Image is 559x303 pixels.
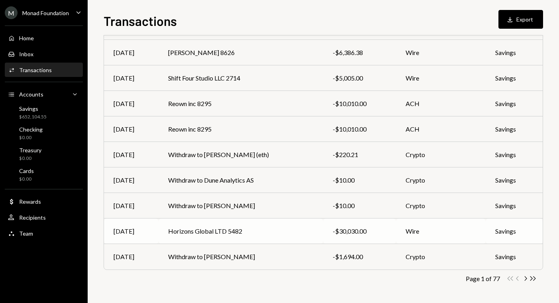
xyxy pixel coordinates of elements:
[114,48,149,57] div: [DATE]
[114,124,149,134] div: [DATE]
[19,126,43,133] div: Checking
[498,10,543,29] button: Export
[486,193,543,218] td: Savings
[396,193,486,218] td: Crypto
[5,124,83,143] a: Checking$0.00
[486,91,543,116] td: Savings
[396,167,486,193] td: Crypto
[396,244,486,270] td: Crypto
[19,67,52,73] div: Transactions
[22,10,69,16] div: Monad Foundation
[333,175,386,185] div: -$10.00
[19,105,47,112] div: Savings
[159,142,323,167] td: Withdraw to [PERSON_NAME] (eth)
[19,214,46,221] div: Recipients
[333,226,386,236] div: -$30,030.00
[19,51,33,57] div: Inbox
[486,142,543,167] td: Savings
[333,252,386,262] div: -$1,694.00
[333,150,386,159] div: -$220.21
[19,134,43,141] div: $0.00
[5,103,83,122] a: Savings$652,104.55
[486,218,543,244] td: Savings
[114,150,149,159] div: [DATE]
[466,275,500,282] div: Page 1 of 77
[5,87,83,101] a: Accounts
[333,73,386,83] div: -$5,005.00
[5,47,83,61] a: Inbox
[333,99,386,108] div: -$10,010.00
[19,155,41,162] div: $0.00
[5,6,18,19] div: M
[486,40,543,65] td: Savings
[333,124,386,134] div: -$10,010.00
[486,65,543,91] td: Savings
[19,35,34,41] div: Home
[159,244,323,270] td: Withdraw to [PERSON_NAME]
[19,91,43,98] div: Accounts
[5,63,83,77] a: Transactions
[486,167,543,193] td: Savings
[159,167,323,193] td: Withdraw to Dune Analytics AS
[19,114,47,120] div: $652,104.55
[396,116,486,142] td: ACH
[396,91,486,116] td: ACH
[19,230,33,237] div: Team
[396,218,486,244] td: Wire
[114,175,149,185] div: [DATE]
[5,210,83,224] a: Recipients
[159,116,323,142] td: Reown inc 8295
[19,176,34,183] div: $0.00
[159,193,323,218] td: Withdraw to [PERSON_NAME]
[396,65,486,91] td: Wire
[19,147,41,153] div: Treasury
[396,40,486,65] td: Wire
[5,194,83,209] a: Rewards
[19,198,41,205] div: Rewards
[104,13,177,29] h1: Transactions
[396,142,486,167] td: Crypto
[159,91,323,116] td: Reown inc 8295
[114,73,149,83] div: [DATE]
[5,226,83,240] a: Team
[159,218,323,244] td: Horizons Global LTD 5482
[19,167,34,174] div: Cards
[486,116,543,142] td: Savings
[114,99,149,108] div: [DATE]
[333,48,386,57] div: -$6,386.38
[486,244,543,270] td: Savings
[333,201,386,211] div: -$10.00
[159,40,323,65] td: [PERSON_NAME] 8626
[114,201,149,211] div: [DATE]
[5,165,83,184] a: Cards$0.00
[5,144,83,163] a: Treasury$0.00
[114,252,149,262] div: [DATE]
[114,226,149,236] div: [DATE]
[159,65,323,91] td: Shift Four Studio LLC 2714
[5,31,83,45] a: Home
